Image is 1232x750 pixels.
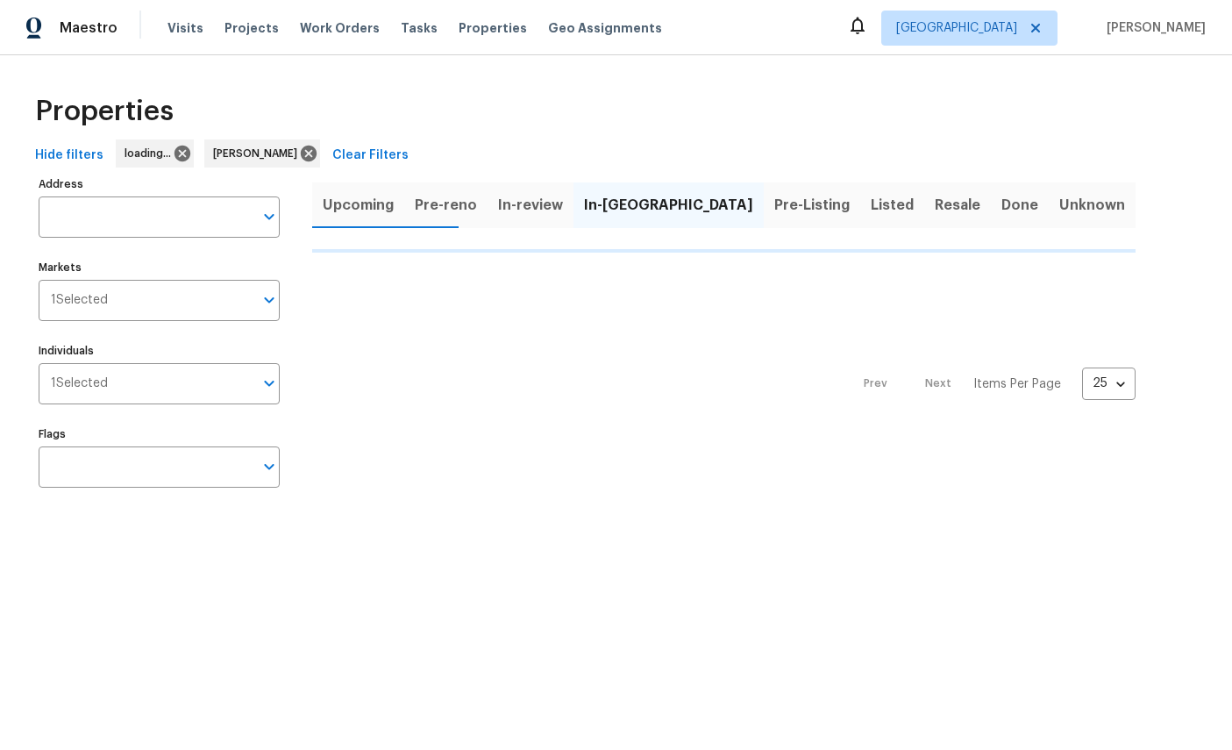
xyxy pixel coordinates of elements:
[257,204,281,229] button: Open
[325,139,416,172] button: Clear Filters
[459,19,527,37] span: Properties
[415,193,477,218] span: Pre-reno
[257,454,281,479] button: Open
[896,19,1017,37] span: [GEOGRAPHIC_DATA]
[1059,193,1125,218] span: Unknown
[39,346,280,356] label: Individuals
[167,19,203,37] span: Visits
[35,145,103,167] span: Hide filters
[1001,193,1038,218] span: Done
[548,19,662,37] span: Geo Assignments
[257,288,281,312] button: Open
[323,193,394,218] span: Upcoming
[401,22,438,34] span: Tasks
[584,193,753,218] span: In-[GEOGRAPHIC_DATA]
[498,193,563,218] span: In-review
[973,375,1061,393] p: Items Per Page
[774,193,850,218] span: Pre-Listing
[332,145,409,167] span: Clear Filters
[39,262,280,273] label: Markets
[204,139,320,168] div: [PERSON_NAME]
[28,139,110,172] button: Hide filters
[116,139,194,168] div: loading...
[213,145,304,162] span: [PERSON_NAME]
[60,19,118,37] span: Maestro
[39,429,280,439] label: Flags
[935,193,980,218] span: Resale
[1100,19,1206,37] span: [PERSON_NAME]
[1082,361,1136,406] div: 25
[125,145,178,162] span: loading...
[871,193,914,218] span: Listed
[224,19,279,37] span: Projects
[51,293,108,308] span: 1 Selected
[39,179,280,189] label: Address
[847,263,1136,505] nav: Pagination Navigation
[300,19,380,37] span: Work Orders
[51,376,108,391] span: 1 Selected
[35,103,174,120] span: Properties
[257,371,281,396] button: Open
